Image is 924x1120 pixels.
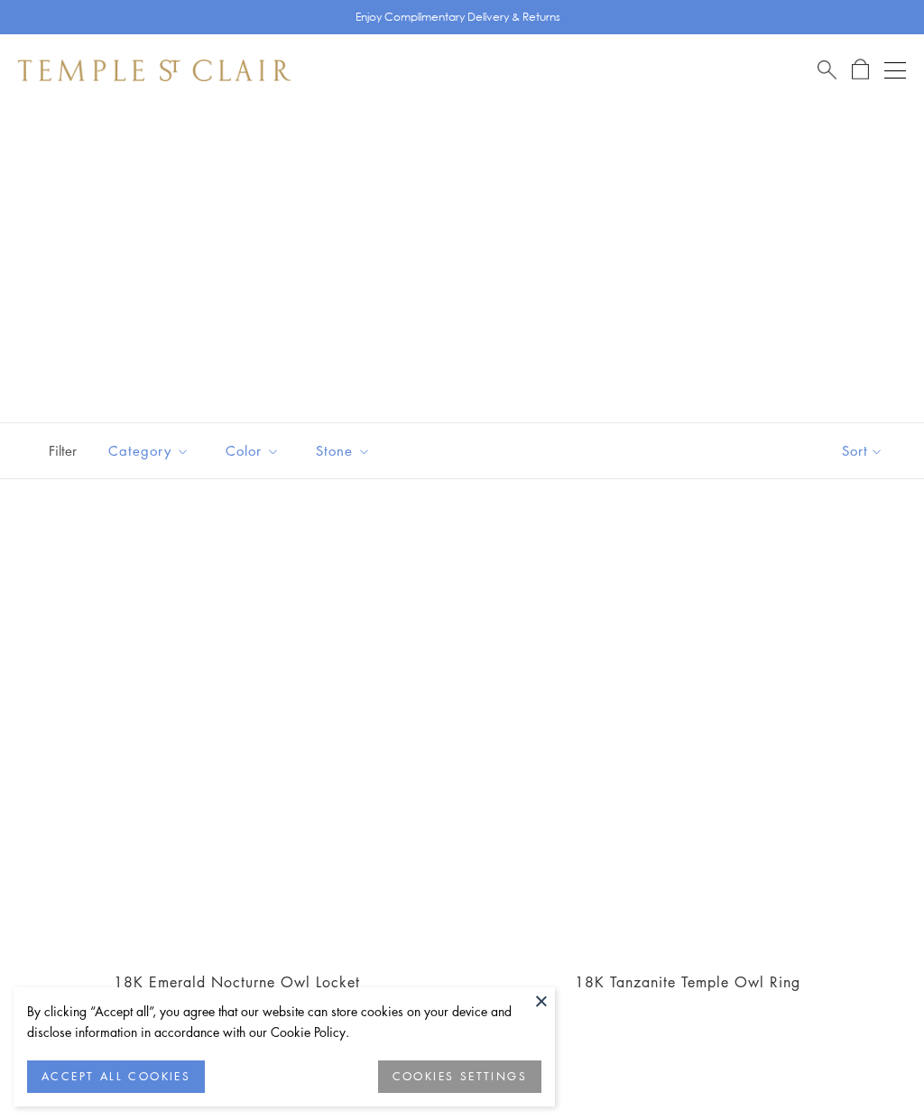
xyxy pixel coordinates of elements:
a: Search [818,59,836,81]
a: 18K Emerald Nocturne Owl Locket [114,972,360,992]
button: Open navigation [884,60,906,81]
a: 18K Tanzanite Temple Owl Ring [575,972,800,992]
a: Open Shopping Bag [852,59,869,81]
button: Stone [302,430,384,471]
span: Category [99,440,203,462]
span: Stone [307,440,384,462]
button: Show sort by [801,423,924,478]
img: Temple St. Clair [18,60,291,81]
a: 18K Tanzanite Temple Owl Ring [473,524,902,954]
p: Enjoy Complimentary Delivery & Returns [356,8,560,26]
button: Category [95,430,203,471]
button: COOKIES SETTINGS [378,1060,541,1093]
div: By clicking “Accept all”, you agree that our website can store cookies on your device and disclos... [27,1001,541,1042]
span: Color [217,440,293,462]
button: ACCEPT ALL COOKIES [27,1060,205,1093]
a: 18K Emerald Nocturne Owl Locket [22,524,451,954]
button: Color [212,430,293,471]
